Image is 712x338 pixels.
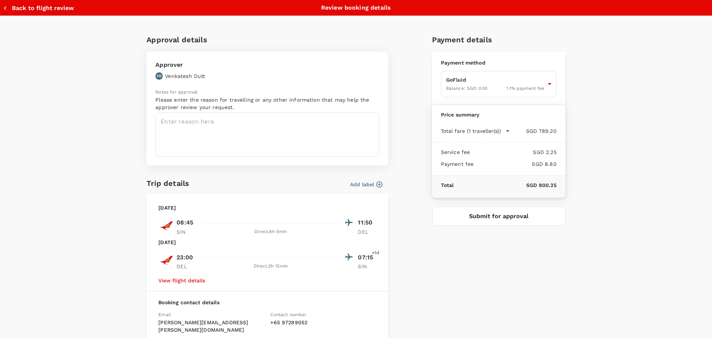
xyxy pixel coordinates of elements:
p: Approver [155,60,205,69]
p: Booking contact details [158,299,376,306]
p: SGD 8.80 [474,160,556,168]
button: Submit for approval [432,207,566,226]
p: SIN [177,228,195,236]
p: Payment fee [441,160,474,168]
p: Total fare (1 traveller(s)) [441,127,501,135]
p: GoFluid [446,76,545,83]
p: Notes for approval [155,89,379,96]
p: SIN [358,263,376,270]
button: Back to flight review [3,4,74,12]
p: Venkatesh Dutt [165,72,205,80]
p: SGD 789.20 [510,127,557,135]
p: [PERSON_NAME][EMAIL_ADDRESS][PERSON_NAME][DOMAIN_NAME] [158,319,264,334]
p: DEL [177,263,195,270]
button: Add label [350,181,382,188]
p: SGD 2.25 [470,148,556,156]
div: Direct , 6h 5min [200,228,342,236]
span: Email [158,312,171,317]
p: Review booking details [321,3,391,12]
span: Contact number [270,312,306,317]
p: Price summary [441,111,557,118]
p: 07:15 [358,253,376,262]
img: AI [158,218,173,233]
button: View flight details [158,278,205,283]
span: 1.1 % payment fee [507,86,544,91]
button: Total fare (1 traveller(s)) [441,127,510,135]
h6: Payment details [432,34,566,46]
span: Balance : SGD 0.00 [446,86,488,91]
p: Service fee [441,148,470,156]
p: DEL [358,228,376,236]
p: SGD 800.25 [454,181,556,189]
span: +1d [372,249,379,257]
p: [DATE] [158,239,176,246]
p: 08:45 [177,218,193,227]
p: VD [156,73,162,79]
div: GoFluidBalance: SGD 0.001.1% payment fee [441,71,557,97]
p: 11:50 [358,218,376,227]
img: AI [158,253,173,268]
p: Total [441,181,454,189]
p: Payment method [441,59,557,66]
p: 23:00 [177,253,193,262]
p: + 65 97289052 [270,319,376,326]
h6: Trip details [146,177,189,189]
div: Direct , 5h 15min [200,263,342,270]
p: [DATE] [158,204,176,211]
p: Please enter the reason for travelling or any other information that may help the approver review... [155,96,379,111]
h6: Approval details [146,34,388,46]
